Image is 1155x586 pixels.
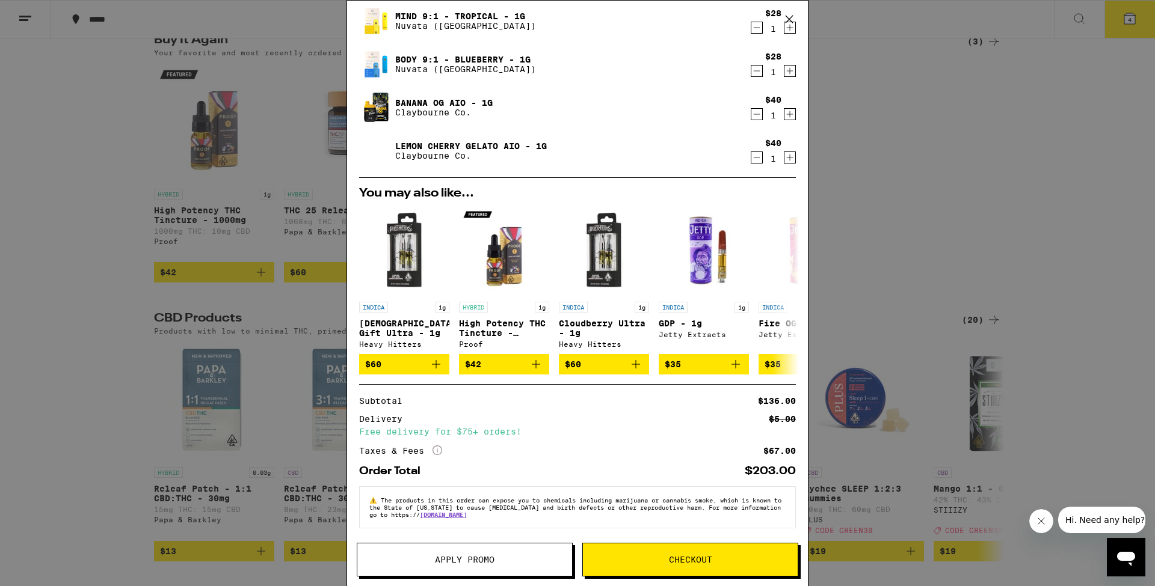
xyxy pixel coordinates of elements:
span: $42 [465,359,481,369]
div: Heavy Hitters [559,340,649,348]
img: Proof - High Potency THC Tincture - 1000mg [459,206,549,296]
div: Free delivery for $75+ orders! [359,427,796,436]
span: ⚠️ [369,496,381,504]
a: Open page for Fire OG - 1g from Jetty Extracts [759,206,849,354]
p: Claybourne Co. [395,108,493,117]
p: 1g [535,302,549,313]
button: Add to bag [559,354,649,374]
img: Heavy Hitters - Cloudberry Ultra - 1g [559,206,649,296]
img: Lemon Cherry Gelato AIO - 1g [359,134,393,168]
div: $28 [765,52,781,61]
div: 1 [765,111,781,120]
div: Delivery [359,415,411,423]
span: $35 [765,359,781,369]
button: Increment [784,108,796,120]
div: 1 [765,67,781,77]
p: 1g [635,302,649,313]
div: $203.00 [745,466,796,477]
a: Open page for High Potency THC Tincture - 1000mg from Proof [459,206,549,354]
div: $40 [765,138,781,148]
span: $60 [365,359,381,369]
p: INDICA [659,302,688,313]
button: Decrement [751,151,763,163]
p: [DEMOGRAPHIC_DATA]'s Gift Ultra - 1g [359,319,449,338]
button: Add to bag [459,354,549,374]
a: Open page for GDP - 1g from Jetty Extracts [659,206,749,354]
img: Jetty Extracts - Fire OG - 1g [759,206,849,296]
button: Add to bag [359,354,449,374]
button: Decrement [751,65,763,77]
p: Fire OG - 1g [759,319,849,328]
div: $40 [765,95,781,105]
p: INDICA [559,302,588,313]
h2: You may also like... [359,188,796,200]
div: 1 [765,154,781,163]
img: Mind 9:1 - Tropical - 1g [359,4,393,38]
a: Lemon Cherry Gelato AIO - 1g [395,141,547,151]
a: Open page for Cloudberry Ultra - 1g from Heavy Hitters [559,206,649,354]
a: Body 9:1 - Blueberry - 1g [395,55,536,64]
button: Checkout [582,543,798,576]
iframe: Close message [1029,509,1053,533]
div: 1 [765,24,781,34]
img: Banana OG AIO - 1g [359,91,393,124]
div: $28 [765,8,781,18]
span: $35 [665,359,681,369]
a: Mind 9:1 - Tropical - 1g [395,11,536,21]
button: Add to bag [759,354,849,374]
iframe: Button to launch messaging window [1107,538,1145,576]
p: INDICA [759,302,787,313]
div: $5.00 [769,415,796,423]
p: Claybourne Co. [395,151,547,160]
a: [DOMAIN_NAME] [420,511,467,518]
p: Cloudberry Ultra - 1g [559,319,649,338]
button: Apply Promo [357,543,573,576]
p: INDICA [359,302,388,313]
button: Increment [784,151,796,163]
iframe: Message from company [1058,507,1145,533]
button: Decrement [751,108,763,120]
div: Subtotal [359,397,411,405]
button: Increment [784,65,796,77]
span: Checkout [669,555,712,564]
p: High Potency THC Tincture - 1000mg [459,319,549,338]
img: Body 9:1 - Blueberry - 1g [359,47,393,81]
span: Apply Promo [435,555,494,564]
img: Jetty Extracts - GDP - 1g [659,206,749,296]
button: Decrement [751,22,763,34]
a: Banana OG AIO - 1g [395,98,493,108]
p: 1g [735,302,749,313]
span: $60 [565,359,581,369]
p: Nuvata ([GEOGRAPHIC_DATA]) [395,21,536,31]
div: Jetty Extracts [659,331,749,338]
p: HYBRID [459,302,488,313]
div: $67.00 [763,447,796,455]
button: Add to bag [659,354,749,374]
div: Taxes & Fees [359,445,442,456]
span: The products in this order can expose you to chemicals including marijuana or cannabis smoke, whi... [369,496,781,518]
p: GDP - 1g [659,319,749,328]
div: Order Total [359,466,429,477]
p: 1g [435,302,449,313]
div: Jetty Extracts [759,331,849,338]
a: Open page for God's Gift Ultra - 1g from Heavy Hitters [359,206,449,354]
p: Nuvata ([GEOGRAPHIC_DATA]) [395,64,536,74]
div: Proof [459,340,549,348]
img: Heavy Hitters - God's Gift Ultra - 1g [359,206,449,296]
div: Heavy Hitters [359,340,449,348]
div: $136.00 [758,397,796,405]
